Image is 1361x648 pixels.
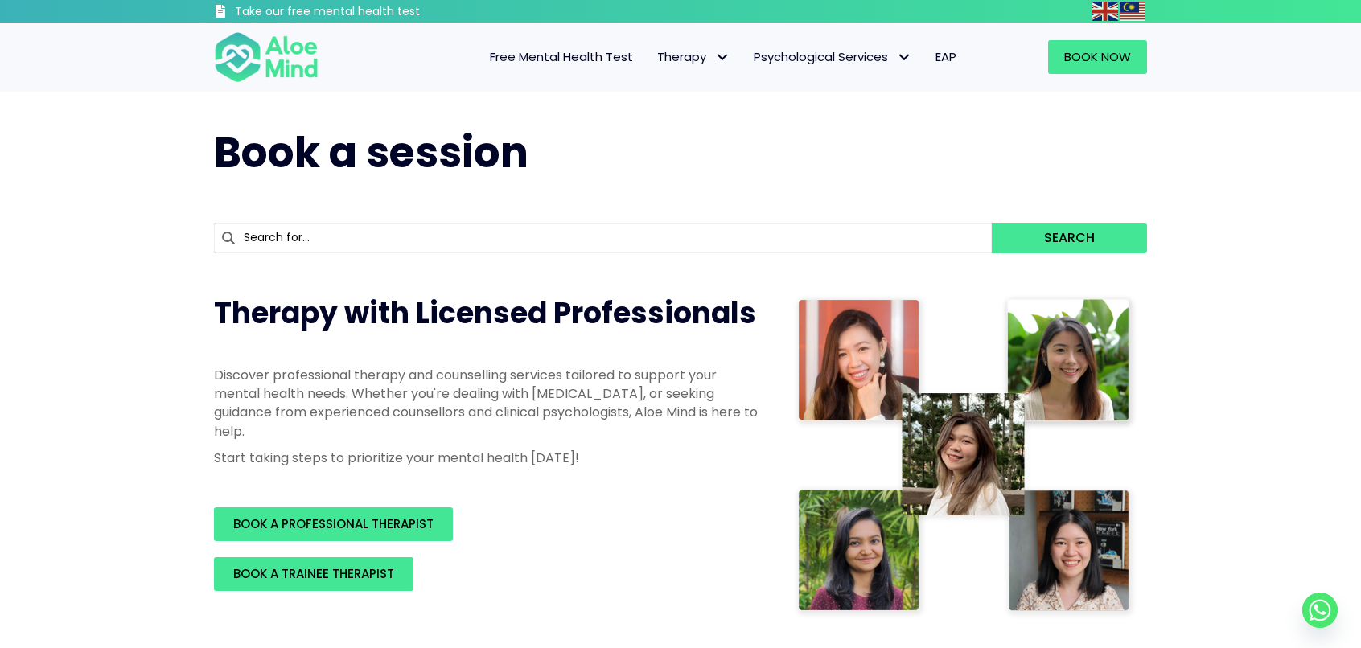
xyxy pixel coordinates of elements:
[992,223,1147,253] button: Search
[233,565,394,582] span: BOOK A TRAINEE THERAPIST
[490,48,633,65] span: Free Mental Health Test
[214,507,453,541] a: BOOK A PROFESSIONAL THERAPIST
[214,449,761,467] p: Start taking steps to prioritize your mental health [DATE]!
[214,123,528,182] span: Book a session
[657,48,730,65] span: Therapy
[793,293,1137,620] img: Therapist collage
[233,515,434,532] span: BOOK A PROFESSIONAL THERAPIST
[214,31,319,84] img: Aloe mind Logo
[892,46,915,69] span: Psychological Services: submenu
[645,40,742,74] a: TherapyTherapy: submenu
[214,366,761,441] p: Discover professional therapy and counselling services tailored to support your mental health nee...
[1302,593,1338,628] a: Whatsapp
[935,48,956,65] span: EAP
[1120,2,1147,20] a: Malay
[214,4,506,23] a: Take our free mental health test
[1120,2,1145,21] img: ms
[214,557,413,591] a: BOOK A TRAINEE THERAPIST
[923,40,968,74] a: EAP
[1092,2,1118,21] img: en
[478,40,645,74] a: Free Mental Health Test
[1092,2,1120,20] a: English
[1064,48,1131,65] span: Book Now
[1048,40,1147,74] a: Book Now
[742,40,923,74] a: Psychological ServicesPsychological Services: submenu
[339,40,968,74] nav: Menu
[235,4,506,20] h3: Take our free mental health test
[214,223,992,253] input: Search for...
[754,48,911,65] span: Psychological Services
[214,293,756,334] span: Therapy with Licensed Professionals
[710,46,734,69] span: Therapy: submenu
